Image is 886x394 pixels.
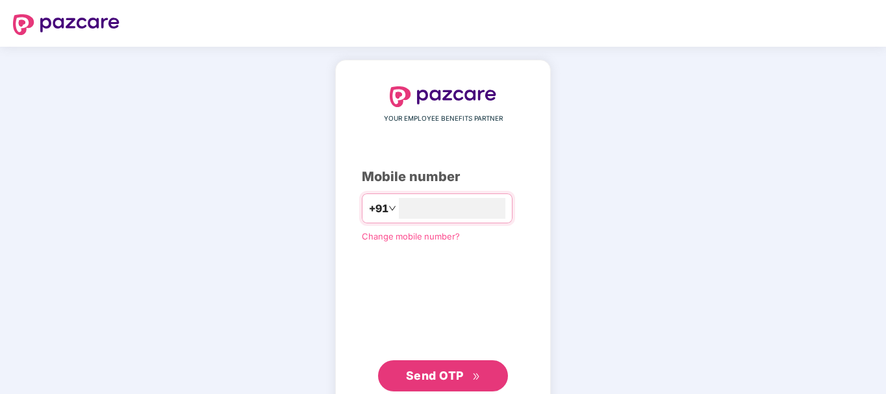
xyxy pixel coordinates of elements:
span: double-right [472,373,481,381]
span: Send OTP [406,369,464,382]
div: Mobile number [362,167,524,187]
img: logo [13,14,120,35]
a: Change mobile number? [362,231,460,241]
span: +91 [369,201,388,217]
button: Send OTPdouble-right [378,360,508,391]
span: YOUR EMPLOYEE BENEFITS PARTNER [384,114,503,124]
img: logo [390,86,496,107]
span: down [388,204,396,212]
